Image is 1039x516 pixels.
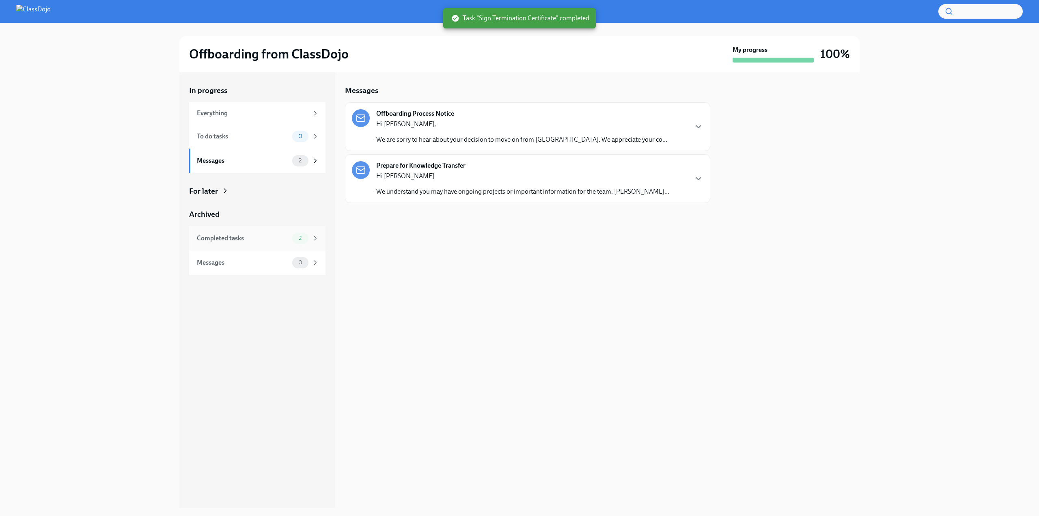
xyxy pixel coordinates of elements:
span: 0 [293,259,307,266]
span: 2 [294,158,306,164]
img: ClassDojo [16,5,51,18]
a: Archived [189,209,325,220]
a: To do tasks0 [189,124,325,149]
strong: My progress [733,45,767,54]
p: We are sorry to hear about your decision to move on from [GEOGRAPHIC_DATA]. We appreciate your co... [376,135,667,144]
strong: Prepare for Knowledge Transfer [376,161,466,170]
span: 0 [293,133,307,139]
h3: 100% [820,47,850,61]
strong: Offboarding Process Notice [376,109,454,118]
div: To do tasks [197,132,289,141]
a: Everything [189,102,325,124]
a: Messages0 [189,250,325,275]
p: Hi [PERSON_NAME], [376,120,667,129]
div: Messages [197,156,289,165]
a: In progress [189,85,325,96]
a: Completed tasks2 [189,226,325,250]
a: For later [189,186,325,196]
div: Everything [197,109,308,118]
h2: Offboarding from ClassDojo [189,46,349,62]
p: Hi [PERSON_NAME] [376,172,669,181]
div: Completed tasks [197,234,289,243]
h5: Messages [345,85,378,96]
a: Messages2 [189,149,325,173]
div: Messages [197,258,289,267]
div: For later [189,186,218,196]
span: 2 [294,235,306,241]
p: We understand you may have ongoing projects or important information for the team. [PERSON_NAME]... [376,187,669,196]
span: Task "Sign Termination Certificate" completed [451,14,589,23]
